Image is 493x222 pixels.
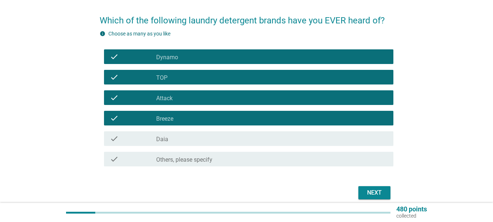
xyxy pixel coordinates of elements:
h2: Which of the following laundry detergent brands have you EVER heard of? [100,7,393,27]
i: check [110,52,119,61]
p: collected [396,212,427,219]
i: check [110,155,119,163]
i: check [110,134,119,143]
i: check [110,114,119,123]
label: Attack [156,95,173,102]
label: Dynamo [156,54,178,61]
label: TOP [156,74,167,82]
i: check [110,73,119,82]
p: 480 points [396,206,427,212]
i: info [100,31,105,37]
label: Daia [156,136,168,143]
label: Others, please specify [156,156,212,163]
i: check [110,93,119,102]
label: Choose as many as you like [108,31,170,37]
div: Next [364,188,385,197]
label: Breeze [156,115,173,123]
button: Next [358,186,390,199]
